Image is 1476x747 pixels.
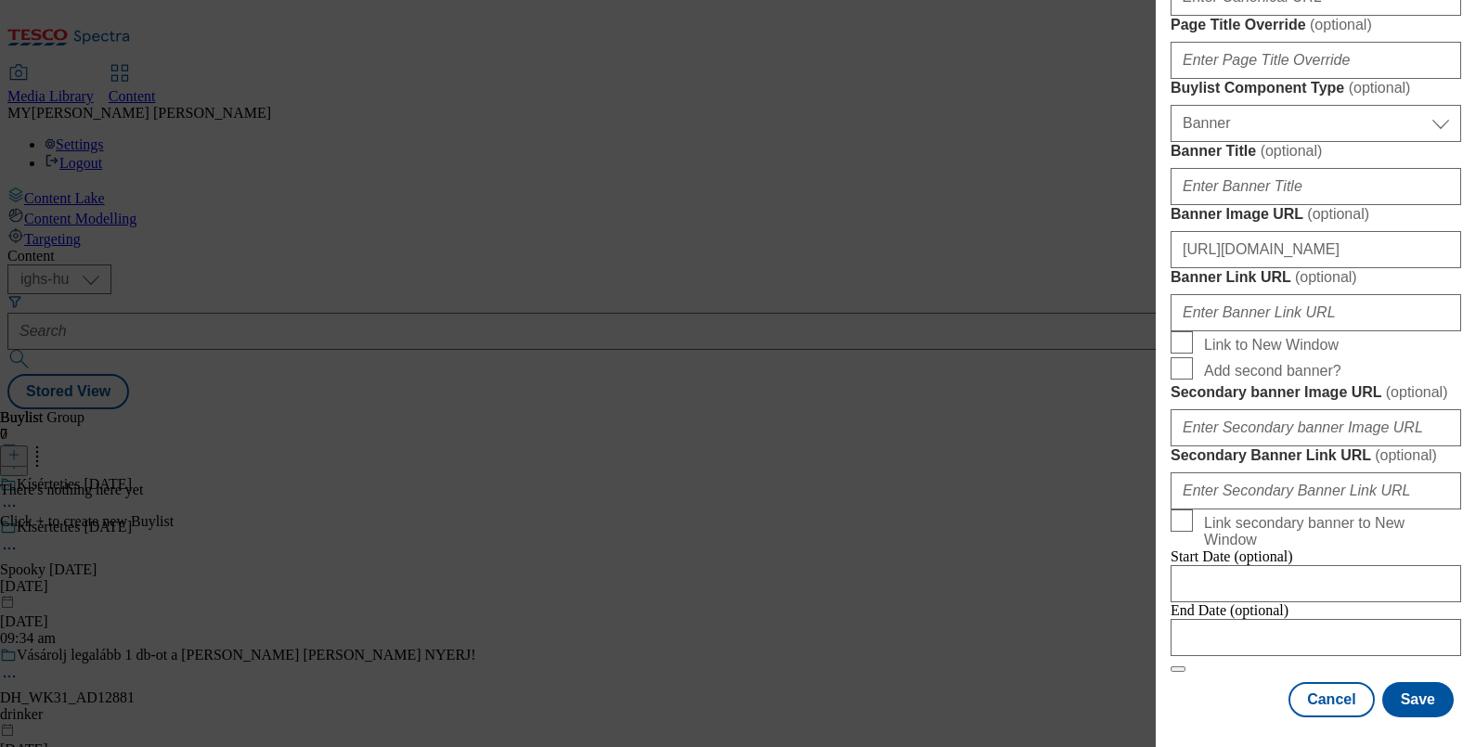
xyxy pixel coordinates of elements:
span: Start Date (optional) [1171,548,1293,564]
label: Banner Title [1171,142,1461,161]
span: End Date (optional) [1171,602,1288,618]
input: Enter Secondary Banner Link URL [1171,472,1461,509]
button: Save [1382,682,1454,717]
span: ( optional ) [1375,447,1437,463]
span: Link to New Window [1204,337,1339,354]
span: Link secondary banner to New Window [1204,515,1454,548]
span: ( optional ) [1386,384,1448,400]
span: ( optional ) [1310,17,1372,32]
input: Enter Page Title Override [1171,42,1461,79]
label: Banner Link URL [1171,268,1461,287]
span: Add second banner? [1204,363,1341,380]
span: ( optional ) [1307,206,1369,222]
input: Enter Date [1171,619,1461,656]
label: Banner Image URL [1171,205,1461,224]
span: ( optional ) [1349,80,1411,96]
label: Page Title Override [1171,16,1461,34]
span: ( optional ) [1295,269,1357,285]
input: Enter Date [1171,565,1461,602]
input: Enter Banner Title [1171,168,1461,205]
label: Secondary Banner Link URL [1171,446,1461,465]
label: Buylist Component Type [1171,79,1461,97]
label: Secondary banner Image URL [1171,383,1461,402]
input: Enter Secondary banner Image URL [1171,409,1461,446]
span: ( optional ) [1261,143,1323,159]
button: Cancel [1288,682,1374,717]
input: Enter Banner Link URL [1171,294,1461,331]
input: Enter Banner Image URL [1171,231,1461,268]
